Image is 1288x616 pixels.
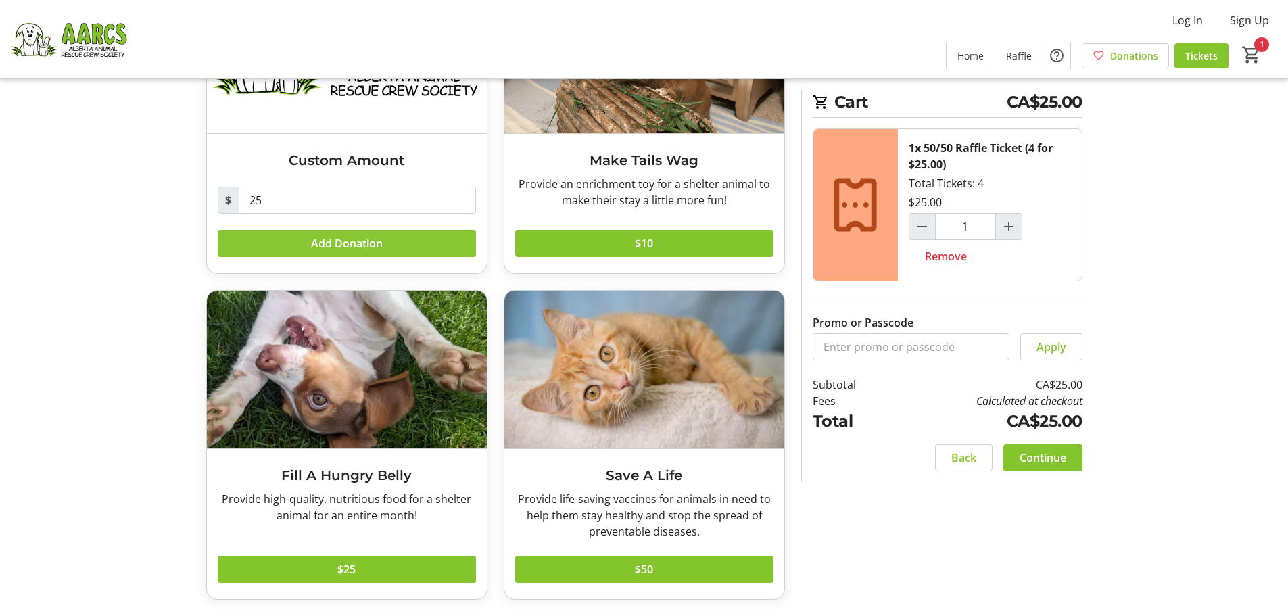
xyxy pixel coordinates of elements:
h3: Save A Life [515,465,773,485]
button: $10 [515,230,773,257]
span: Add Donation [311,235,383,252]
td: Calculated at checkout [890,393,1082,409]
span: Raffle [1006,49,1032,63]
button: Continue [1003,444,1082,471]
span: Apply [1036,339,1066,355]
div: $25.00 [909,194,942,210]
button: Log In [1162,9,1214,31]
input: Donation Amount [239,187,476,214]
span: $50 [635,561,653,577]
a: Raffle [995,43,1043,68]
td: CA$25.00 [890,377,1082,393]
button: Increment by one [996,214,1022,239]
td: CA$25.00 [890,409,1082,433]
td: Fees [813,393,891,409]
a: Home [947,43,995,68]
button: $50 [515,556,773,583]
div: Provide high-quality, nutritious food for a shelter animal for an entire month! [218,491,476,523]
button: Decrement by one [909,214,935,239]
input: 50/50 Raffle Ticket (4 for $25.00) Quantity [935,213,996,240]
div: Provide an enrichment toy for a shelter animal to make their stay a little more fun! [515,176,773,208]
button: Add Donation [218,230,476,257]
div: Total Tickets: 4 [898,129,1082,281]
span: $ [218,187,239,214]
input: Enter promo or passcode [813,333,1009,360]
div: 1x 50/50 Raffle Ticket (4 for $25.00) [909,140,1071,172]
span: Home [957,49,984,63]
div: Provide life-saving vaccines for animals in need to help them stay healthy and stop the spread of... [515,491,773,540]
img: Save A Life [504,291,784,448]
h3: Fill A Hungry Belly [218,465,476,485]
label: Promo or Passcode [813,314,913,331]
span: CA$25.00 [1007,90,1082,114]
td: Total [813,409,891,433]
button: Help [1043,42,1070,69]
h3: Custom Amount [218,150,476,170]
span: Continue [1020,450,1066,466]
button: Back [935,444,993,471]
span: Back [951,450,976,466]
span: Donations [1110,49,1158,63]
span: Remove [925,248,967,264]
button: $25 [218,556,476,583]
span: Sign Up [1230,12,1269,28]
button: Remove [909,243,983,270]
button: Cart [1239,43,1264,67]
button: Sign Up [1219,9,1280,31]
img: Fill A Hungry Belly [207,291,487,448]
h3: Make Tails Wag [515,150,773,170]
h2: Cart [813,90,1082,118]
button: Apply [1020,333,1082,360]
span: $10 [635,235,653,252]
span: $25 [337,561,356,577]
a: Donations [1082,43,1169,68]
span: Log In [1172,12,1203,28]
span: Tickets [1185,49,1218,63]
img: Alberta Animal Rescue Crew Society's Logo [8,5,128,73]
td: Subtotal [813,377,891,393]
a: Tickets [1174,43,1229,68]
